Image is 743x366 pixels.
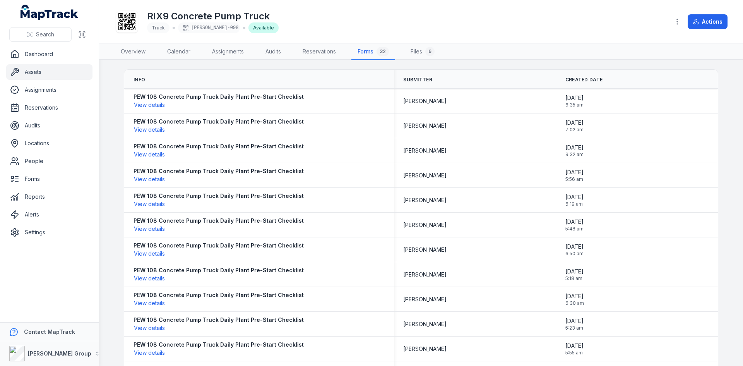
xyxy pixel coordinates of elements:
span: [DATE] [565,144,584,151]
span: [DATE] [565,193,584,201]
span: [PERSON_NAME] [403,147,447,155]
strong: PEW 108 Concrete Pump Truck Daily Plant Pre-Start Checklist [134,93,304,101]
span: Search [36,31,54,38]
time: 7/10/2025, 6:50:30 AM [565,243,584,257]
span: [DATE] [565,292,584,300]
button: View details [134,324,165,332]
a: Calendar [161,44,197,60]
div: Available [248,22,279,33]
span: 5:56 am [565,176,584,182]
strong: PEW 108 Concrete Pump Truck Daily Plant Pre-Start Checklist [134,266,304,274]
strong: PEW 108 Concrete Pump Truck Daily Plant Pre-Start Checklist [134,143,304,150]
span: [PERSON_NAME] [403,320,447,328]
span: [DATE] [565,218,584,226]
a: Audits [259,44,287,60]
time: 8/11/2025, 7:02:07 AM [565,119,584,133]
a: Alerts [6,207,92,222]
span: [DATE] [565,243,584,251]
a: Dashboard [6,46,92,62]
button: Search [9,27,72,42]
button: View details [134,349,165,357]
a: Forms [6,171,92,187]
time: 6/30/2025, 5:55:09 AM [565,342,584,356]
span: [PERSON_NAME] [403,345,447,353]
span: [PERSON_NAME] [403,296,447,303]
span: [DATE] [565,168,584,176]
strong: [PERSON_NAME] Group [28,350,91,357]
time: 8/13/2025, 6:35:25 AM [565,94,584,108]
span: 5:18 am [565,275,584,282]
span: 6:19 am [565,201,584,207]
div: 32 [377,47,389,56]
time: 7/16/2025, 5:56:21 AM [565,168,584,182]
div: 6 [425,47,435,56]
span: [PERSON_NAME] [403,196,447,204]
span: [PERSON_NAME] [403,221,447,229]
button: View details [134,125,165,134]
span: [DATE] [565,119,584,127]
span: 6:50 am [565,251,584,257]
button: View details [134,101,165,109]
a: Settings [6,225,92,240]
span: [PERSON_NAME] [403,172,447,179]
strong: PEW 108 Concrete Pump Truck Daily Plant Pre-Start Checklist [134,242,304,249]
a: Assets [6,64,92,80]
span: Submitter [403,77,432,83]
button: View details [134,225,165,233]
span: 5:48 am [565,226,584,232]
a: Locations [6,136,92,151]
span: 7:02 am [565,127,584,133]
span: 5:55 am [565,350,584,356]
strong: PEW 108 Concrete Pump Truck Daily Plant Pre-Start Checklist [134,118,304,125]
time: 7/7/2025, 6:30:01 AM [565,292,584,306]
a: Files6 [404,44,441,60]
strong: PEW 108 Concrete Pump Truck Daily Plant Pre-Start Checklist [134,217,304,225]
span: Info [134,77,145,83]
a: Reports [6,189,92,204]
strong: PEW 108 Concrete Pump Truck Daily Plant Pre-Start Checklist [134,341,304,349]
time: 7/4/2025, 5:23:09 AM [565,317,584,331]
span: 9:32 am [565,151,584,158]
time: 7/22/2025, 9:32:02 AM [565,144,584,158]
button: View details [134,175,165,184]
span: Created Date [565,77,603,83]
span: [PERSON_NAME] [403,97,447,105]
a: Reservations [296,44,342,60]
strong: PEW 108 Concrete Pump Truck Daily Plant Pre-Start Checklist [134,291,304,299]
a: Audits [6,118,92,133]
span: [PERSON_NAME] [403,122,447,130]
a: Assignments [206,44,250,60]
button: View details [134,249,165,258]
button: View details [134,299,165,308]
strong: PEW 108 Concrete Pump Truck Daily Plant Pre-Start Checklist [134,167,304,175]
strong: Contact MapTrack [24,328,75,335]
span: [DATE] [565,94,584,102]
button: View details [134,200,165,208]
button: Actions [688,14,728,29]
span: 6:30 am [565,300,584,306]
time: 7/9/2025, 5:18:44 AM [565,268,584,282]
strong: PEW 108 Concrete Pump Truck Daily Plant Pre-Start Checklist [134,192,304,200]
span: [DATE] [565,342,584,350]
a: Reservations [6,100,92,115]
a: People [6,153,92,169]
div: [PERSON_NAME]-098 [178,22,240,33]
time: 7/14/2025, 5:48:47 AM [565,218,584,232]
h1: RIX9 Concrete Pump Truck [147,10,279,22]
span: 5:23 am [565,325,584,331]
span: [DATE] [565,317,584,325]
a: MapTrack [21,5,79,20]
button: View details [134,274,165,283]
time: 7/15/2025, 6:19:49 AM [565,193,584,207]
span: [DATE] [565,268,584,275]
a: Forms32 [351,44,395,60]
strong: PEW 108 Concrete Pump Truck Daily Plant Pre-Start Checklist [134,316,304,324]
span: [PERSON_NAME] [403,246,447,254]
a: Assignments [6,82,92,98]
span: [PERSON_NAME] [403,271,447,278]
span: Truck [152,25,165,31]
button: View details [134,150,165,159]
a: Overview [115,44,152,60]
span: 6:35 am [565,102,584,108]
